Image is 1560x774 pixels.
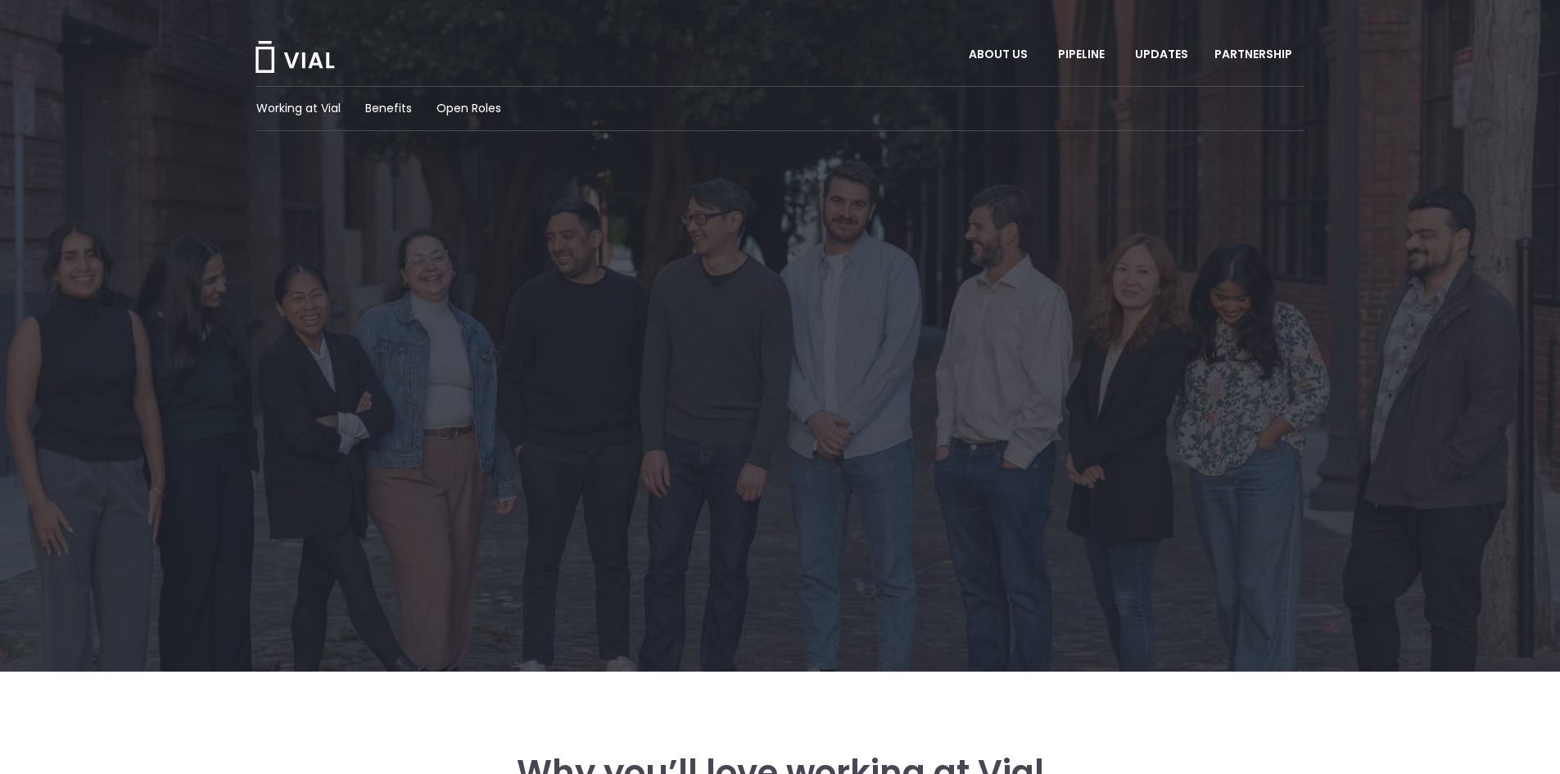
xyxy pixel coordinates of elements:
[256,100,341,117] a: Working at Vial
[1045,41,1121,69] a: PIPELINEMenu Toggle
[956,41,1044,69] a: ABOUT USMenu Toggle
[1122,41,1201,69] a: UPDATES
[365,100,412,117] a: Benefits
[254,41,336,73] img: Vial Logo
[1201,41,1309,69] a: PARTNERSHIPMenu Toggle
[436,100,501,117] a: Open Roles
